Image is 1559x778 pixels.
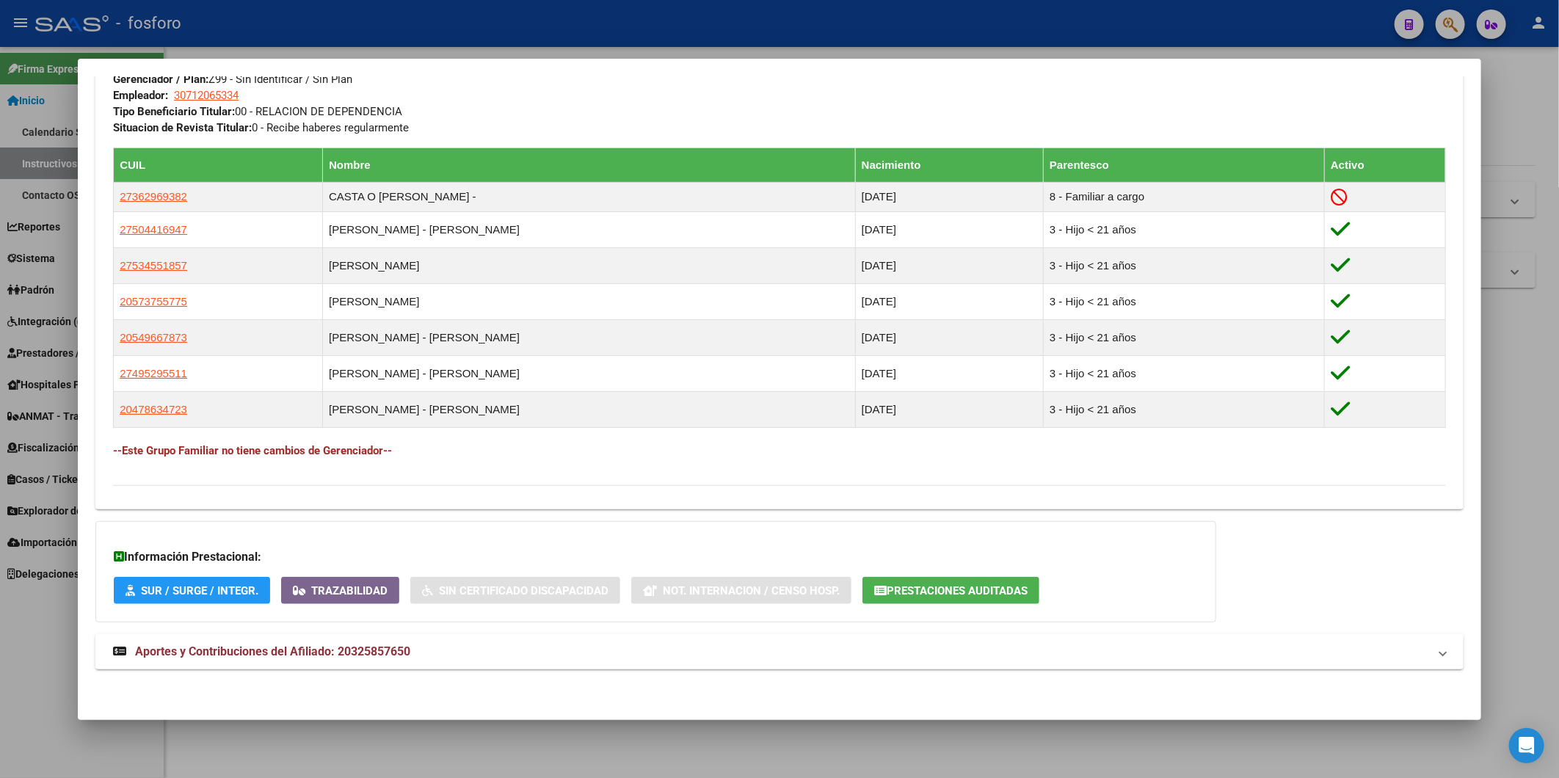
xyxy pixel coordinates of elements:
td: CASTA O [PERSON_NAME] - [323,182,856,211]
td: [PERSON_NAME] - [PERSON_NAME] [323,392,856,428]
span: 00 - RELACION DE DEPENDENCIA [113,105,402,118]
td: [DATE] [855,212,1043,248]
strong: Empleador: [113,89,168,102]
td: 3 - Hijo < 21 años [1044,212,1325,248]
button: Not. Internacion / Censo Hosp. [631,577,851,604]
strong: Gerenciador / Plan: [113,73,208,86]
span: 27495295511 [120,367,187,379]
td: [DATE] [855,356,1043,392]
span: 27362969382 [120,190,187,203]
div: Open Intercom Messenger [1509,728,1544,763]
td: [PERSON_NAME] - [PERSON_NAME] [323,356,856,392]
span: Prestaciones Auditadas [887,584,1028,597]
span: Trazabilidad [311,584,388,597]
td: 3 - Hijo < 21 años [1044,248,1325,284]
td: [DATE] [855,284,1043,320]
span: Not. Internacion / Censo Hosp. [663,584,840,597]
span: SUR / SURGE / INTEGR. [141,584,258,597]
button: Prestaciones Auditadas [862,577,1039,604]
td: [DATE] [855,248,1043,284]
th: Activo [1325,148,1446,182]
span: 0 - Recibe haberes regularmente [113,121,409,134]
td: [DATE] [855,182,1043,211]
h4: --Este Grupo Familiar no tiene cambios de Gerenciador-- [113,443,1446,459]
span: 20549667873 [120,331,187,343]
span: 30712065334 [174,89,239,102]
td: [PERSON_NAME] [323,284,856,320]
button: Sin Certificado Discapacidad [410,577,620,604]
th: Nacimiento [855,148,1043,182]
span: Sin Certificado Discapacidad [439,584,608,597]
td: 3 - Hijo < 21 años [1044,284,1325,320]
span: Aportes y Contribuciones del Afiliado: 20325857650 [135,644,410,658]
td: [PERSON_NAME] - [PERSON_NAME] [323,320,856,356]
span: 27504416947 [120,223,187,236]
td: [PERSON_NAME] - [PERSON_NAME] [323,212,856,248]
span: Z99 - Sin Identificar / Sin Plan [113,73,352,86]
td: [PERSON_NAME] [323,248,856,284]
td: 3 - Hijo < 21 años [1044,320,1325,356]
th: Parentesco [1044,148,1325,182]
th: CUIL [114,148,323,182]
td: 3 - Hijo < 21 años [1044,392,1325,428]
td: [DATE] [855,320,1043,356]
td: [DATE] [855,392,1043,428]
td: 3 - Hijo < 21 años [1044,356,1325,392]
h3: Información Prestacional: [114,548,1198,566]
button: SUR / SURGE / INTEGR. [114,577,270,604]
strong: Tipo Beneficiario Titular: [113,105,235,118]
button: Trazabilidad [281,577,399,604]
span: 27534551857 [120,259,187,272]
mat-expansion-panel-header: Aportes y Contribuciones del Afiliado: 20325857650 [95,634,1464,669]
span: 20573755775 [120,295,187,308]
th: Nombre [323,148,856,182]
span: 20478634723 [120,403,187,415]
td: 8 - Familiar a cargo [1044,182,1325,211]
strong: Situacion de Revista Titular: [113,121,252,134]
